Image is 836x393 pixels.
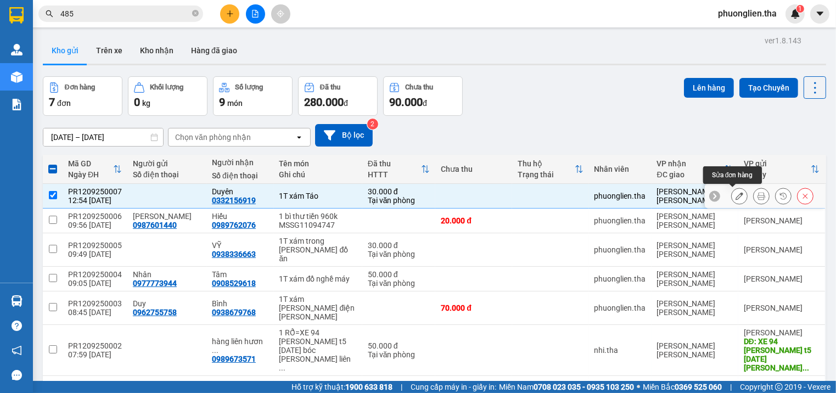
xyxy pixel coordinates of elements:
[43,76,122,116] button: Đơn hàng7đơn
[657,241,733,259] div: [PERSON_NAME] [PERSON_NAME]
[703,166,762,184] div: Sửa đơn hàng
[368,350,430,359] div: Tại văn phòng
[133,221,177,229] div: 0987601440
[643,381,722,393] span: Miền Bắc
[212,196,256,205] div: 0332156919
[11,44,23,55] img: warehouse-icon
[744,170,811,179] div: ĐC lấy
[744,245,820,254] div: [PERSON_NAME]
[368,279,430,288] div: Tại văn phòng
[344,99,348,108] span: đ
[389,96,423,109] span: 90.000
[675,383,722,391] strong: 0369 525 060
[192,9,199,19] span: close-circle
[68,350,122,359] div: 07:59 [DATE]
[60,8,190,20] input: Tìm tên, số ĐT hoặc mã đơn
[133,159,201,168] div: Người gửi
[368,270,430,279] div: 50.000 đ
[594,192,646,200] div: phuonglien.tha
[133,212,201,221] div: Minh Trinh
[134,96,140,109] span: 0
[235,83,263,91] div: Số lượng
[65,83,95,91] div: Đơn hàng
[212,355,256,363] div: 0989673571
[796,5,804,13] sup: 1
[212,187,268,196] div: Duyên
[738,155,825,184] th: Toggle SortBy
[212,299,268,308] div: Bình
[212,308,256,317] div: 0938679768
[9,7,24,24] img: logo-vxr
[68,187,122,196] div: PR1209250007
[279,295,357,321] div: 1T xám phụ kiện điện năng lượng
[368,159,422,168] div: Đã thu
[68,299,122,308] div: PR1209250003
[731,188,748,204] div: Sửa đơn hàng
[367,119,378,130] sup: 2
[810,4,829,24] button: caret-down
[295,133,304,142] svg: open
[92,42,151,50] b: [DOMAIN_NAME]
[345,383,392,391] strong: 1900 633 818
[534,383,634,391] strong: 0708 023 035 - 0935 103 250
[43,37,87,64] button: Kho gửi
[212,171,268,180] div: Số điện thoại
[68,279,122,288] div: 09:05 [DATE]
[279,363,286,372] span: ...
[594,216,646,225] div: phuonglien.tha
[739,78,798,98] button: Tạo Chuyến
[652,155,738,184] th: Toggle SortBy
[291,381,392,393] span: Hỗ trợ kỹ thuật:
[49,96,55,109] span: 7
[657,159,724,168] div: VP nhận
[744,337,820,372] div: DĐ: XE 94 ra trưa t5 11/9/25 bóc Thanh long liên hương về PR
[11,99,23,110] img: solution-icon
[220,4,239,24] button: plus
[277,10,284,18] span: aim
[775,383,783,391] span: copyright
[744,274,820,283] div: [PERSON_NAME]
[441,304,507,312] div: 70.000 đ
[212,337,268,355] div: hàng liên hương về PR
[637,385,640,389] span: ⚪️
[133,299,201,308] div: Duy
[744,159,811,168] div: VP gửi
[57,99,71,108] span: đơn
[11,295,23,307] img: warehouse-icon
[298,76,378,116] button: Đã thu280.000đ
[594,304,646,312] div: phuonglien.tha
[798,5,802,13] span: 1
[212,279,256,288] div: 0908529618
[128,76,207,116] button: Khối lượng0kg
[368,187,430,196] div: 30.000 đ
[684,78,734,98] button: Lên hàng
[657,187,733,205] div: [PERSON_NAME] [PERSON_NAME]
[226,10,234,18] span: plus
[43,128,163,146] input: Select a date range.
[279,328,357,372] div: 1 RỔ=XE 94 ra trưa t5 11/9/25 bóc Thanh long liên hương về PR
[362,155,436,184] th: Toggle SortBy
[46,10,53,18] span: search
[68,212,122,221] div: PR1209250006
[14,71,62,122] b: [PERSON_NAME]
[744,328,820,337] div: [PERSON_NAME]
[499,381,634,393] span: Miền Nam
[815,9,825,19] span: caret-down
[441,165,507,173] div: Chưa thu
[271,4,290,24] button: aim
[744,304,820,312] div: [PERSON_NAME]
[212,346,218,355] span: ...
[368,170,422,179] div: HTTT
[594,165,646,173] div: Nhân viên
[594,346,646,355] div: nhi.tha
[368,250,430,259] div: Tại văn phòng
[657,212,733,229] div: [PERSON_NAME] [PERSON_NAME]
[279,192,357,200] div: 1T xám Táo
[133,308,177,317] div: 0962755758
[12,321,22,331] span: question-circle
[657,170,724,179] div: ĐC giao
[518,170,575,179] div: Trạng thái
[790,9,800,19] img: icon-new-feature
[68,221,122,229] div: 09:56 [DATE]
[594,245,646,254] div: phuonglien.tha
